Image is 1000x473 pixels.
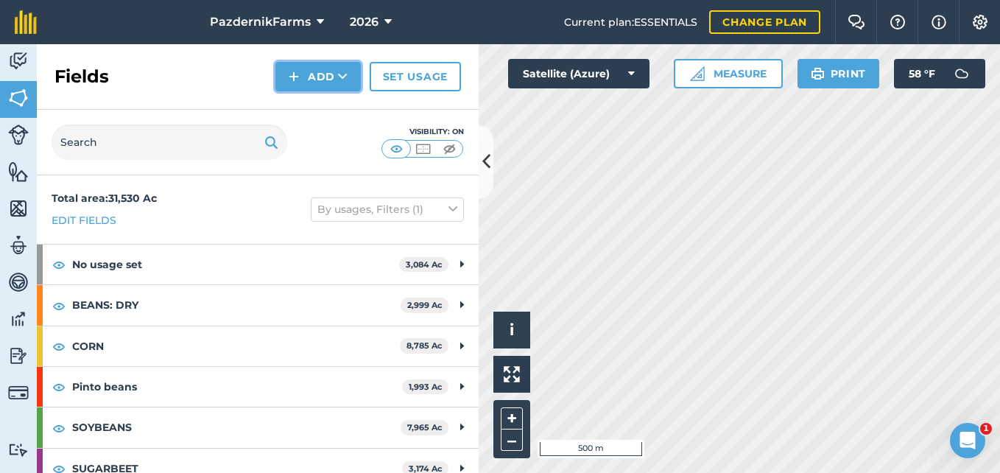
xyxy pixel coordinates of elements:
a: Set usage [370,62,461,91]
button: + [501,407,523,430]
img: svg+xml;base64,PHN2ZyB4bWxucz0iaHR0cDovL3d3dy53My5vcmcvMjAwMC9zdmciIHdpZHRoPSI1MCIgaGVpZ2h0PSI0MC... [414,141,432,156]
img: svg+xml;base64,PHN2ZyB4bWxucz0iaHR0cDovL3d3dy53My5vcmcvMjAwMC9zdmciIHdpZHRoPSIxOCIgaGVpZ2h0PSIyNC... [52,378,66,396]
span: 1 [980,423,992,435]
img: svg+xml;base64,PD94bWwgdmVyc2lvbj0iMS4wIiBlbmNvZGluZz0idXRmLTgiPz4KPCEtLSBHZW5lcmF0b3I6IEFkb2JlIE... [8,308,29,330]
img: svg+xml;base64,PD94bWwgdmVyc2lvbj0iMS4wIiBlbmNvZGluZz0idXRmLTgiPz4KPCEtLSBHZW5lcmF0b3I6IEFkb2JlIE... [947,59,976,88]
img: svg+xml;base64,PHN2ZyB4bWxucz0iaHR0cDovL3d3dy53My5vcmcvMjAwMC9zdmciIHdpZHRoPSIxOCIgaGVpZ2h0PSIyNC... [52,297,66,315]
strong: 7,965 Ac [407,422,443,432]
div: Pinto beans1,993 Ac [37,367,479,407]
img: Four arrows, one pointing top left, one top right, one bottom right and the last bottom left [504,366,520,382]
button: Print [797,59,880,88]
span: 58 ° F [909,59,935,88]
span: PazdernikFarms [210,13,311,31]
img: svg+xml;base64,PD94bWwgdmVyc2lvbj0iMS4wIiBlbmNvZGluZz0idXRmLTgiPz4KPCEtLSBHZW5lcmF0b3I6IEFkb2JlIE... [8,234,29,256]
img: svg+xml;base64,PHN2ZyB4bWxucz0iaHR0cDovL3d3dy53My5vcmcvMjAwMC9zdmciIHdpZHRoPSIxOSIgaGVpZ2h0PSIyNC... [811,65,825,83]
strong: BEANS: DRY [72,285,401,325]
span: i [510,320,514,339]
img: svg+xml;base64,PD94bWwgdmVyc2lvbj0iMS4wIiBlbmNvZGluZz0idXRmLTgiPz4KPCEtLSBHZW5lcmF0b3I6IEFkb2JlIE... [8,271,29,293]
img: svg+xml;base64,PHN2ZyB4bWxucz0iaHR0cDovL3d3dy53My5vcmcvMjAwMC9zdmciIHdpZHRoPSI1NiIgaGVpZ2h0PSI2MC... [8,87,29,109]
img: A cog icon [971,15,989,29]
img: svg+xml;base64,PD94bWwgdmVyc2lvbj0iMS4wIiBlbmNvZGluZz0idXRmLTgiPz4KPCEtLSBHZW5lcmF0b3I6IEFkb2JlIE... [8,345,29,367]
img: svg+xml;base64,PHN2ZyB4bWxucz0iaHR0cDovL3d3dy53My5vcmcvMjAwMC9zdmciIHdpZHRoPSIxNyIgaGVpZ2h0PSIxNy... [932,13,946,31]
strong: Pinto beans [72,367,402,407]
div: SOYBEANS7,965 Ac [37,407,479,447]
img: svg+xml;base64,PHN2ZyB4bWxucz0iaHR0cDovL3d3dy53My5vcmcvMjAwMC9zdmciIHdpZHRoPSI1NiIgaGVpZ2h0PSI2MC... [8,161,29,183]
strong: 1,993 Ac [409,382,443,392]
strong: SOYBEANS [72,407,401,447]
a: Edit fields [52,212,116,228]
button: Measure [674,59,783,88]
a: Change plan [709,10,820,34]
strong: CORN [72,326,400,366]
img: fieldmargin Logo [15,10,37,34]
div: CORN8,785 Ac [37,326,479,366]
span: Current plan : ESSENTIALS [564,14,697,30]
strong: 2,999 Ac [407,300,443,310]
h2: Fields [54,65,109,88]
img: svg+xml;base64,PHN2ZyB4bWxucz0iaHR0cDovL3d3dy53My5vcmcvMjAwMC9zdmciIHdpZHRoPSI1MCIgaGVpZ2h0PSI0MC... [440,141,459,156]
strong: 3,084 Ac [406,259,443,270]
button: Satellite (Azure) [508,59,649,88]
div: No usage set3,084 Ac [37,245,479,284]
strong: 8,785 Ac [406,340,443,351]
img: svg+xml;base64,PD94bWwgdmVyc2lvbj0iMS4wIiBlbmNvZGluZz0idXRmLTgiPz4KPCEtLSBHZW5lcmF0b3I6IEFkb2JlIE... [8,382,29,403]
img: svg+xml;base64,PD94bWwgdmVyc2lvbj0iMS4wIiBlbmNvZGluZz0idXRmLTgiPz4KPCEtLSBHZW5lcmF0b3I6IEFkb2JlIE... [8,125,29,145]
img: svg+xml;base64,PHN2ZyB4bWxucz0iaHR0cDovL3d3dy53My5vcmcvMjAwMC9zdmciIHdpZHRoPSIxOSIgaGVpZ2h0PSIyNC... [264,133,278,151]
button: By usages, Filters (1) [311,197,464,221]
iframe: Intercom live chat [950,423,985,458]
img: svg+xml;base64,PD94bWwgdmVyc2lvbj0iMS4wIiBlbmNvZGluZz0idXRmLTgiPz4KPCEtLSBHZW5lcmF0b3I6IEFkb2JlIE... [8,443,29,457]
img: svg+xml;base64,PHN2ZyB4bWxucz0iaHR0cDovL3d3dy53My5vcmcvMjAwMC9zdmciIHdpZHRoPSI1NiIgaGVpZ2h0PSI2MC... [8,197,29,220]
img: svg+xml;base64,PHN2ZyB4bWxucz0iaHR0cDovL3d3dy53My5vcmcvMjAwMC9zdmciIHdpZHRoPSIxOCIgaGVpZ2h0PSIyNC... [52,256,66,273]
button: 58 °F [894,59,985,88]
img: Two speech bubbles overlapping with the left bubble in the forefront [848,15,865,29]
img: Ruler icon [690,66,705,81]
img: svg+xml;base64,PD94bWwgdmVyc2lvbj0iMS4wIiBlbmNvZGluZz0idXRmLTgiPz4KPCEtLSBHZW5lcmF0b3I6IEFkb2JlIE... [8,50,29,72]
img: svg+xml;base64,PHN2ZyB4bWxucz0iaHR0cDovL3d3dy53My5vcmcvMjAwMC9zdmciIHdpZHRoPSIxOCIgaGVpZ2h0PSIyNC... [52,419,66,437]
img: svg+xml;base64,PHN2ZyB4bWxucz0iaHR0cDovL3d3dy53My5vcmcvMjAwMC9zdmciIHdpZHRoPSIxNCIgaGVpZ2h0PSIyNC... [289,68,299,85]
button: i [493,312,530,348]
div: Visibility: On [381,126,464,138]
button: – [501,430,523,451]
img: A question mark icon [889,15,906,29]
strong: No usage set [72,245,399,284]
input: Search [52,125,287,160]
img: svg+xml;base64,PHN2ZyB4bWxucz0iaHR0cDovL3d3dy53My5vcmcvMjAwMC9zdmciIHdpZHRoPSIxOCIgaGVpZ2h0PSIyNC... [52,337,66,355]
button: Add [275,62,361,91]
img: svg+xml;base64,PHN2ZyB4bWxucz0iaHR0cDovL3d3dy53My5vcmcvMjAwMC9zdmciIHdpZHRoPSI1MCIgaGVpZ2h0PSI0MC... [387,141,406,156]
div: BEANS: DRY2,999 Ac [37,285,479,325]
strong: Total area : 31,530 Ac [52,192,157,205]
span: 2026 [350,13,378,31]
